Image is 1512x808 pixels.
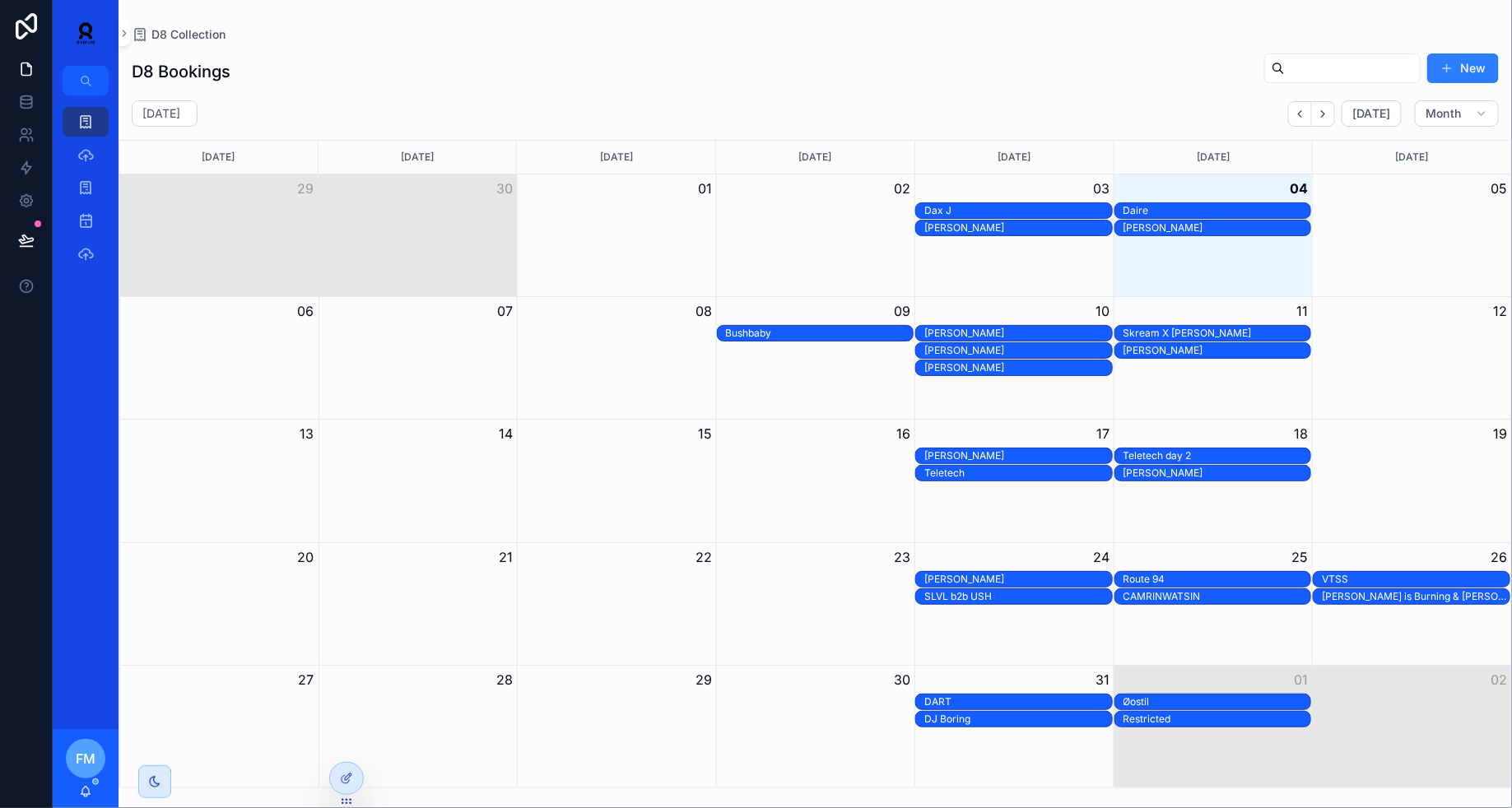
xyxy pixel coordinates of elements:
[1294,424,1308,443] button: 18
[924,344,1112,357] div: [PERSON_NAME]
[1124,467,1311,480] div: [PERSON_NAME]
[1312,101,1335,127] button: Next
[1124,694,1311,709] div: Øostil
[1124,203,1311,218] div: Daire
[1491,179,1507,198] button: 05
[924,573,1112,586] div: [PERSON_NAME]
[924,713,1112,726] div: DJ Boring
[132,60,230,83] h1: D8 Bookings
[1124,344,1311,357] div: [PERSON_NAME]
[1124,449,1311,462] div: Teletech day 2
[1124,713,1311,726] div: Restricted
[1124,343,1311,358] div: Amber Broos
[496,179,513,198] button: 30
[896,424,910,443] button: 16
[298,179,314,198] button: 29
[894,179,910,198] button: 02
[66,20,105,46] img: App logo
[1322,572,1510,587] div: VTSS
[894,547,910,567] button: 23
[1415,100,1499,127] button: Month
[151,26,226,43] span: D8 Collection
[924,361,1112,374] div: [PERSON_NAME]
[1342,100,1402,127] button: [DATE]
[1096,301,1110,321] button: 10
[1124,327,1311,340] div: Skream X [PERSON_NAME]
[299,670,314,690] button: 27
[119,140,1512,788] div: Month View
[924,589,1112,604] div: SLVL b2b USH
[924,466,1112,481] div: Teletech
[1124,695,1311,708] div: Øostil
[499,547,513,567] button: 21
[696,547,712,567] button: 22
[894,670,910,690] button: 30
[1124,590,1311,603] div: CAMRINWATSIN
[924,467,1112,480] div: Teletech
[924,590,1112,603] div: SLVL b2b USH
[726,327,914,340] div: Bushbaby
[1124,573,1311,586] div: Route 94
[1096,424,1110,443] button: 17
[726,326,914,341] div: Bushbaby
[924,204,1112,217] div: Dax J
[53,95,119,290] div: scrollable content
[132,26,226,43] a: D8 Collection
[1291,547,1308,567] button: 25
[698,179,712,198] button: 01
[1493,301,1507,321] button: 12
[1096,670,1110,690] button: 31
[924,695,1112,708] div: DART
[1124,326,1311,341] div: Skream X Krystal Klear
[924,448,1112,463] div: Nick Warren
[1124,221,1311,235] div: [PERSON_NAME]
[1288,101,1312,127] button: Back
[519,141,713,174] div: [DATE]
[1124,204,1311,217] div: Daire
[1491,670,1507,690] button: 02
[122,141,315,174] div: [DATE]
[1093,547,1110,567] button: 24
[496,670,513,690] button: 28
[1124,572,1311,587] div: Route 94
[1426,106,1462,121] span: Month
[1296,301,1308,321] button: 11
[696,301,712,321] button: 08
[1124,448,1311,463] div: Teletech day 2
[1493,424,1507,443] button: 19
[1093,179,1110,198] button: 03
[894,301,910,321] button: 09
[1322,589,1510,604] div: Enzo is Burning & Murphy's Law
[321,141,514,174] div: [DATE]
[1315,141,1509,174] div: [DATE]
[924,221,1112,235] div: Paul Van Dyk
[1117,141,1310,174] div: [DATE]
[1427,53,1499,83] button: New
[76,749,95,769] span: FM
[298,301,314,321] button: 06
[924,326,1112,341] div: Aaron Hibell
[924,572,1112,587] div: Andres Campo
[924,203,1112,218] div: Dax J
[1124,589,1311,604] div: CAMRINWATSIN
[924,360,1112,375] div: Oscar Mulero
[142,105,180,122] h2: [DATE]
[924,221,1112,235] div: [PERSON_NAME]
[1322,590,1510,603] div: [PERSON_NAME] is Burning & [PERSON_NAME] Law
[924,694,1112,709] div: DART
[924,449,1112,462] div: [PERSON_NAME]
[924,712,1112,727] div: DJ Boring
[499,424,513,443] button: 14
[1290,179,1308,198] button: 04
[1124,221,1311,235] div: Yousuke Yukimatsu
[300,424,314,443] button: 13
[924,343,1112,358] div: Kolter
[1294,670,1308,690] button: 01
[924,327,1112,340] div: [PERSON_NAME]
[298,547,314,567] button: 20
[497,301,513,321] button: 07
[1322,573,1510,586] div: VTSS
[1491,547,1507,567] button: 26
[698,424,712,443] button: 15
